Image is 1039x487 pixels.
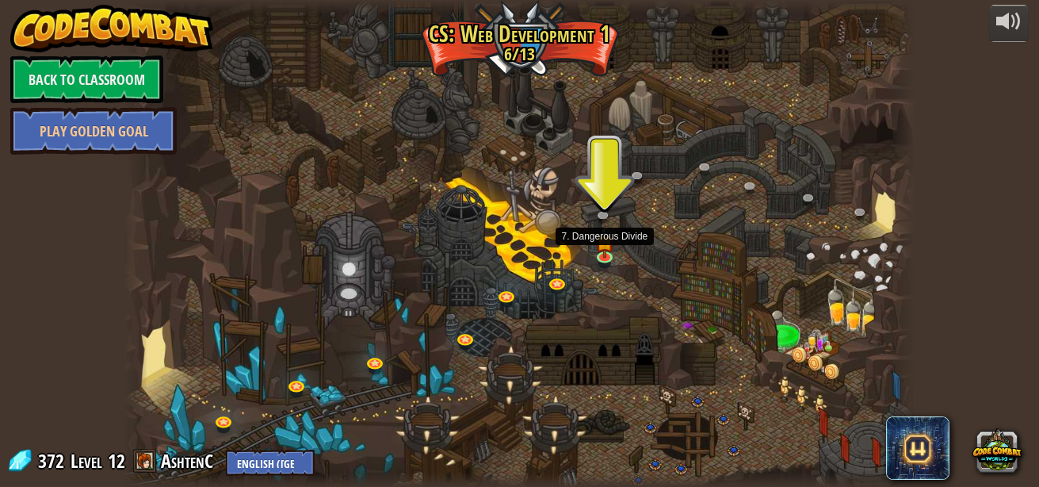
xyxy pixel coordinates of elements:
[595,226,614,259] img: level-banner-started.png
[108,448,125,474] span: 12
[161,448,218,474] a: AshtenC
[10,56,163,103] a: Back to Classroom
[10,107,177,155] a: Play Golden Goal
[989,5,1029,42] button: Adjust volume
[71,448,102,474] span: Level
[38,448,69,474] span: 372
[10,5,213,52] img: CodeCombat - Learn how to code by playing a game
